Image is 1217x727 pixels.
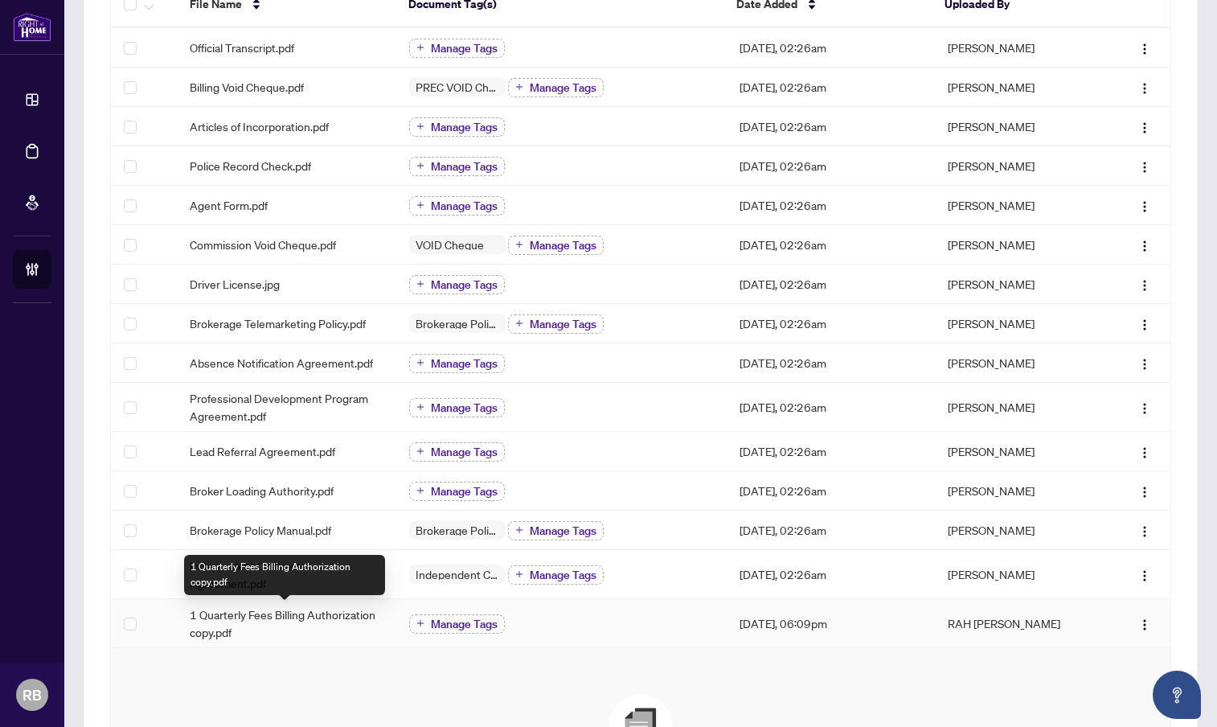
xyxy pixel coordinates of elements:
[530,82,596,93] span: Manage Tags
[1132,478,1158,503] button: Logo
[416,122,424,130] span: plus
[409,442,505,462] button: Manage Tags
[727,107,936,146] td: [DATE], 02:26am
[190,275,280,293] span: Driver License.jpg
[416,359,424,367] span: plus
[727,599,936,648] td: [DATE], 06:09pm
[431,121,498,133] span: Manage Tags
[416,201,424,209] span: plus
[409,614,505,634] button: Manage Tags
[431,279,498,290] span: Manage Tags
[1138,402,1151,415] img: Logo
[409,524,506,536] span: Brokerage Policy Manual
[190,606,383,641] span: 1 Quarterly Fees Billing Authorization copy.pdf
[1138,446,1151,459] img: Logo
[431,618,498,630] span: Manage Tags
[1132,610,1158,636] button: Logo
[1153,671,1201,719] button: Open asap
[935,511,1100,550] td: [PERSON_NAME]
[1132,517,1158,543] button: Logo
[935,432,1100,471] td: [PERSON_NAME]
[1138,43,1151,55] img: Logo
[190,442,335,460] span: Lead Referral Agreement.pdf
[727,383,936,432] td: [DATE], 02:26am
[508,314,604,334] button: Manage Tags
[935,186,1100,225] td: [PERSON_NAME]
[1138,82,1151,95] img: Logo
[409,196,505,216] button: Manage Tags
[515,240,523,248] span: plus
[1138,318,1151,331] img: Logo
[23,684,42,706] span: RB
[409,569,506,580] span: Independent Contractor Agreement
[1138,486,1151,499] img: Logo
[190,521,331,539] span: Brokerage Policy Manual.pdf
[935,304,1100,343] td: [PERSON_NAME]
[935,225,1100,265] td: [PERSON_NAME]
[416,447,424,455] span: plus
[190,39,294,56] span: Official Transcript.pdf
[1132,113,1158,139] button: Logo
[1138,525,1151,538] img: Logo
[13,12,51,42] img: logo
[416,43,424,51] span: plus
[190,78,304,96] span: Billing Void Cheque.pdf
[935,265,1100,304] td: [PERSON_NAME]
[409,398,505,417] button: Manage Tags
[431,43,498,54] span: Manage Tags
[1138,569,1151,582] img: Logo
[935,599,1100,648] td: RAH [PERSON_NAME]
[727,28,936,68] td: [DATE], 02:26am
[727,186,936,225] td: [DATE], 02:26am
[1132,438,1158,464] button: Logo
[431,358,498,369] span: Manage Tags
[1138,618,1151,631] img: Logo
[935,550,1100,599] td: [PERSON_NAME]
[1132,35,1158,60] button: Logo
[515,83,523,91] span: plus
[409,354,505,373] button: Manage Tags
[190,354,373,372] span: Absence Notification Agreement.pdf
[409,117,505,137] button: Manage Tags
[1132,74,1158,100] button: Logo
[190,482,334,499] span: Broker Loading Authority.pdf
[431,446,498,458] span: Manage Tags
[184,555,385,595] div: 1 Quarterly Fees Billing Authorization copy.pdf
[1138,121,1151,134] img: Logo
[1132,561,1158,587] button: Logo
[935,28,1100,68] td: [PERSON_NAME]
[727,68,936,107] td: [DATE], 02:26am
[1132,271,1158,297] button: Logo
[935,383,1100,432] td: [PERSON_NAME]
[1132,192,1158,218] button: Logo
[727,471,936,511] td: [DATE], 02:26am
[409,275,505,294] button: Manage Tags
[409,482,505,501] button: Manage Tags
[508,236,604,255] button: Manage Tags
[409,81,506,92] span: PREC VOID Cheque
[431,161,498,172] span: Manage Tags
[190,236,336,253] span: Commission Void Cheque.pdf
[190,314,366,332] span: Brokerage Telemarketing Policy.pdf
[727,511,936,550] td: [DATE], 02:26am
[935,146,1100,186] td: [PERSON_NAME]
[409,239,490,250] span: VOID Cheque
[515,570,523,578] span: plus
[1132,310,1158,336] button: Logo
[508,565,604,585] button: Manage Tags
[515,526,523,534] span: plus
[416,403,424,411] span: plus
[1138,240,1151,253] img: Logo
[1132,232,1158,257] button: Logo
[1138,358,1151,371] img: Logo
[727,550,936,599] td: [DATE], 02:26am
[1132,394,1158,420] button: Logo
[727,432,936,471] td: [DATE], 02:26am
[508,78,604,97] button: Manage Tags
[727,304,936,343] td: [DATE], 02:26am
[431,200,498,212] span: Manage Tags
[431,486,498,497] span: Manage Tags
[409,157,505,176] button: Manage Tags
[431,402,498,413] span: Manage Tags
[190,389,383,425] span: Professional Development Program Agreement.pdf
